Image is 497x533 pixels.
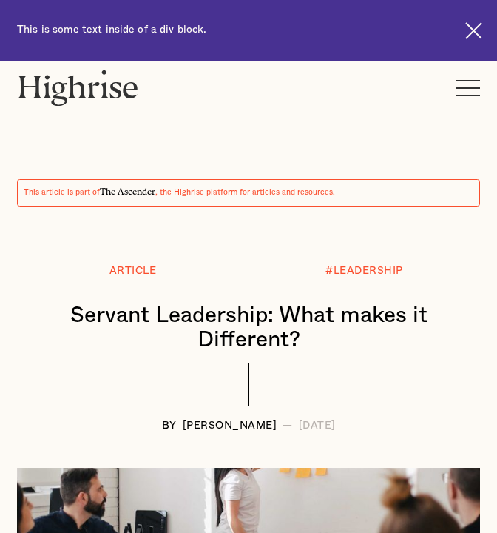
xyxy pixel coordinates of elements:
img: Cross icon [465,22,482,39]
h1: Servant Leadership: What makes it Different? [32,304,465,352]
div: [DATE] [299,420,336,432]
div: #LEADERSHIP [325,266,403,277]
div: BY [162,420,177,432]
span: , the Highrise platform for articles and resources. [155,189,335,196]
div: [PERSON_NAME] [183,420,277,432]
div: Article [109,266,157,277]
div: — [283,420,293,432]
span: This article is part of [24,189,100,196]
img: Highrise logo [17,70,139,106]
span: The Ascender [100,184,155,195]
